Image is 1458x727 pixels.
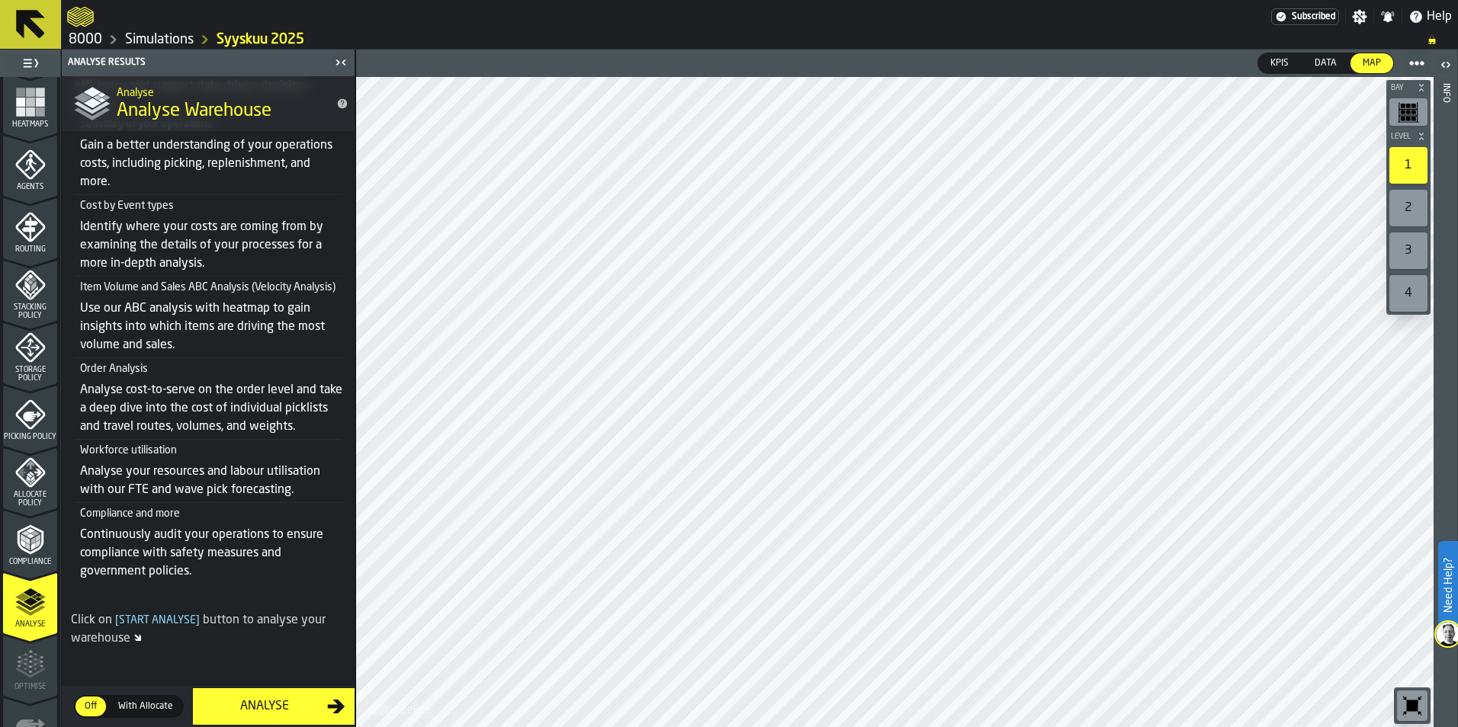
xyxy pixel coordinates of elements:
[80,463,342,499] p: Analyse your resources and labour utilisation with our FTE and wave pick forecasting.
[1389,232,1427,269] div: 3
[359,693,445,724] a: logo-header
[112,615,203,626] span: Start Analyse
[1346,9,1373,24] label: button-toggle-Settings
[67,30,1452,49] nav: Breadcrumb
[3,558,57,566] span: Compliance
[1258,53,1301,73] div: thumb
[3,385,57,446] li: menu Picking Policy
[80,299,342,354] p: Use our ABC analysis with heatmap to gain insights into which items are driving the most volume a...
[80,381,342,436] p: Analyse cost-to-serve on the order level and take a deep dive into the cost of individual picklis...
[112,700,179,713] span: With Allocate
[80,508,342,520] h6: Compliance and more
[1400,693,1424,718] svg: Reset zoom and position
[1386,144,1431,187] div: button-toolbar-undefined
[109,697,182,716] div: thumb
[1264,56,1295,70] span: KPIs
[1309,56,1343,70] span: Data
[1434,50,1457,727] header: Info
[3,303,57,320] span: Stacking Policy
[3,197,57,258] li: menu Routing
[1350,53,1393,73] div: thumb
[3,245,57,254] span: Routing
[1388,84,1414,92] span: Bay
[3,433,57,441] span: Picking Policy
[1302,53,1350,74] label: button-switch-multi-Data
[1386,187,1431,229] div: button-toolbar-undefined
[3,366,57,383] span: Storage Policy
[3,183,57,191] span: Agents
[3,53,57,74] label: button-toggle-Toggle Full Menu
[196,615,200,626] span: ]
[3,491,57,508] span: Allocate Policy
[80,281,342,293] h6: Item Volume and Sales ABC Analysis (Velocity Analysis)
[69,31,102,48] a: link-to-/wh/i/b2e041e4-2753-4086-a82a-958e8abdd2c7
[1389,275,1427,312] div: 4
[1350,53,1394,74] label: button-switch-multi-Map
[62,50,355,76] header: Analyse Results
[3,620,57,629] span: Analyse
[1386,229,1431,272] div: button-toolbar-undefined
[1427,8,1452,26] span: Help
[1357,56,1387,70] span: Map
[193,688,355,725] button: button-Analyse
[3,120,57,129] span: Heatmaps
[80,136,342,191] p: Gain a better understanding of your operations costs, including picking, replenishment, and more.
[71,611,345,648] div: Click on button to analyse your warehouse
[3,635,57,696] li: menu Optimise
[117,99,271,123] span: Analyse Warehouse
[67,3,94,30] a: logo-header
[1402,8,1458,26] label: button-toggle-Help
[65,57,330,68] div: Analyse Results
[1386,80,1431,95] button: button-
[1271,8,1339,25] a: link-to-/wh/i/b2e041e4-2753-4086-a82a-958e8abdd2c7/settings/billing
[1440,80,1451,723] div: Info
[80,218,342,273] p: Identify where your costs are coming from by examining the details of your processes for a more i...
[217,31,304,48] a: link-to-/wh/i/b2e041e4-2753-4086-a82a-958e8abdd2c7/simulations/62d2d6fd-d32e-49bc-8d58-b651a76ae7f4
[117,84,324,99] h2: Sub Title
[115,615,119,626] span: [
[1388,133,1414,141] span: Level
[80,200,342,212] h6: Cost by Event types
[80,444,342,456] h6: Workforce utilisation
[1271,8,1339,25] div: Menu Subscription
[3,260,57,321] li: menu Stacking Policy
[3,322,57,383] li: menu Storage Policy
[108,695,184,718] label: button-switch-multi-With Allocate
[3,72,57,133] li: menu Heatmaps
[1386,272,1431,315] div: button-toolbar-undefined
[1440,543,1456,628] label: Need Help?
[75,697,106,716] div: thumb
[1386,95,1431,129] div: button-toolbar-undefined
[1302,53,1349,73] div: thumb
[1389,190,1427,226] div: 2
[3,135,57,196] li: menu Agents
[62,76,355,131] div: title-Analyse Warehouse
[330,53,352,72] label: button-toggle-Close me
[1257,53,1302,74] label: button-switch-multi-KPIs
[202,697,327,716] div: Analyse
[1389,147,1427,184] div: 1
[1374,9,1402,24] label: button-toggle-Notifications
[3,683,57,691] span: Optimise
[3,572,57,633] li: menu Analyse
[125,31,194,48] a: link-to-/wh/i/b2e041e4-2753-4086-a82a-958e8abdd2c7
[1292,11,1335,22] span: Subscribed
[1386,129,1431,144] button: button-
[3,510,57,571] li: menu Compliance
[3,447,57,508] li: menu Allocate Policy
[1394,687,1431,724] div: button-toolbar-undefined
[1435,53,1456,80] label: button-toggle-Open
[80,363,342,375] h6: Order Analysis
[79,700,103,713] span: Off
[74,695,108,718] label: button-switch-multi-Off
[80,526,342,581] p: Continuously audit your operations to ensure compliance with safety measures and government polic...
